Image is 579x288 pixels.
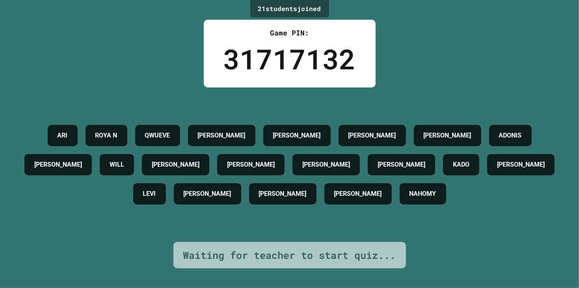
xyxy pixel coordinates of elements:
h4: [PERSON_NAME] [273,131,321,140]
h4: [PERSON_NAME] [184,189,231,199]
h4: [PERSON_NAME] [334,189,382,199]
h4: LEVI [143,189,156,199]
h4: [PERSON_NAME] [198,131,246,140]
h4: NAHOMY [410,189,436,199]
div: 31717132 [223,38,356,80]
h4: [PERSON_NAME] [259,189,307,199]
h4: [PERSON_NAME] [302,160,350,169]
h4: WILL [110,160,124,169]
h4: [PERSON_NAME] [378,160,425,169]
h4: QWUEVE [145,131,170,140]
h4: ADONIS [499,131,522,140]
h4: KADO [453,160,469,169]
div: Waiting for teacher to start quiz... [183,248,396,263]
h4: [PERSON_NAME] [424,131,471,140]
h4: [PERSON_NAME] [227,160,275,169]
h4: ARI [58,131,68,140]
h4: [PERSON_NAME] [34,160,82,169]
h4: ROYA N [95,131,117,140]
h4: [PERSON_NAME] [497,160,545,169]
h4: [PERSON_NAME] [152,160,199,169]
div: Game PIN: [223,28,356,38]
h4: [PERSON_NAME] [348,131,396,140]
